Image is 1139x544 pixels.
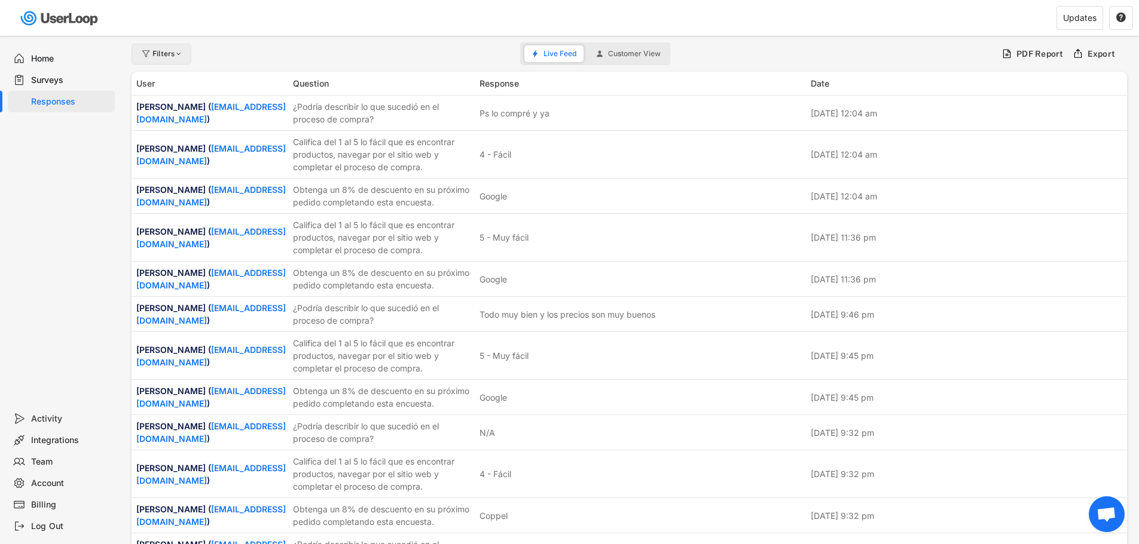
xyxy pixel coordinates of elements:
[293,219,472,256] div: Califica del 1 al 5 lo fácil que es encontrar productos, navegar por el sitio web y completar el ...
[1063,14,1097,22] div: Updates
[136,302,286,327] div: [PERSON_NAME] ( )
[1088,48,1116,59] div: Export
[293,420,472,445] div: ¿Podría describir lo que sucedió en el proceso de compra?
[136,268,286,290] a: [EMAIL_ADDRESS][DOMAIN_NAME]
[136,462,286,487] div: [PERSON_NAME] ( )
[136,183,286,208] div: [PERSON_NAME] ( )
[480,107,549,119] div: Ps lo compré y ya
[293,77,472,90] div: Question
[136,463,286,485] a: [EMAIL_ADDRESS][DOMAIN_NAME]
[480,509,508,522] div: Coppel
[543,50,576,57] span: Live Feed
[293,302,472,327] div: ¿Podría describir lo que sucedió en el proceso de compra?
[811,308,1123,321] div: [DATE] 9:46 pm
[31,75,110,86] div: Surveys
[136,226,286,249] a: [EMAIL_ADDRESS][DOMAIN_NAME]
[1116,12,1126,23] text: 
[811,391,1123,404] div: [DATE] 9:45 pm
[136,503,286,528] div: [PERSON_NAME] ( )
[811,77,1123,90] div: Date
[136,504,286,527] a: [EMAIL_ADDRESS][DOMAIN_NAME]
[480,148,511,161] div: 4 - Fácil
[136,386,286,408] a: [EMAIL_ADDRESS][DOMAIN_NAME]
[811,273,1123,285] div: [DATE] 11:36 pm
[136,266,286,291] div: [PERSON_NAME] ( )
[136,100,286,125] div: [PERSON_NAME] ( )
[480,273,507,285] div: Google
[1089,496,1125,532] a: Bate-papo aberto
[136,143,286,166] a: [EMAIL_ADDRESS][DOMAIN_NAME]
[136,185,286,207] a: [EMAIL_ADDRESS][DOMAIN_NAME]
[136,421,286,444] a: [EMAIL_ADDRESS][DOMAIN_NAME]
[293,136,472,173] div: Califica del 1 al 5 lo fácil que es encontrar productos, navegar por el sitio web y completar el ...
[811,468,1123,480] div: [DATE] 9:32 pm
[480,468,511,480] div: 4 - Fácil
[31,53,110,64] div: Home
[480,426,495,439] div: N/A
[811,148,1123,161] div: [DATE] 12:04 am
[1016,48,1064,59] div: PDF Report
[608,50,661,57] span: Customer View
[811,107,1123,119] div: [DATE] 12:04 am
[136,142,286,167] div: [PERSON_NAME] ( )
[31,521,110,532] div: Log Out
[480,391,507,404] div: Google
[136,420,286,445] div: [PERSON_NAME] ( )
[18,6,102,30] img: userloop-logo-01.svg
[811,190,1123,202] div: [DATE] 12:04 am
[293,503,472,528] div: Obtenga un 8% de descuento en su próximo pedido completando esta encuesta.
[136,77,286,90] div: User
[152,50,184,57] div: Filters
[136,225,286,250] div: [PERSON_NAME] ( )
[811,509,1123,522] div: [DATE] 9:32 pm
[136,343,286,368] div: [PERSON_NAME] ( )
[293,455,472,493] div: Califica del 1 al 5 lo fácil que es encontrar productos, navegar por el sitio web y completar el ...
[31,435,110,446] div: Integrations
[480,308,655,321] div: Todo muy bien y los precios son muy buenos
[480,190,507,202] div: Google
[136,385,286,410] div: [PERSON_NAME] ( )
[524,45,584,62] button: Live Feed
[31,499,110,511] div: Billing
[480,231,529,244] div: 5 - Muy fácil
[293,337,472,374] div: Califica del 1 al 5 lo fácil que es encontrar productos, navegar por el sitio web y completar el ...
[293,183,472,208] div: Obtenga un 8% de descuento en su próximo pedido completando esta encuesta.
[293,100,472,125] div: ¿Podría describir lo que sucedió en el proceso de compra?
[293,266,472,291] div: Obtenga un 8% de descuento en su próximo pedido completando esta encuesta.
[136,102,286,124] a: [EMAIL_ADDRESS][DOMAIN_NAME]
[811,426,1123,439] div: [DATE] 9:32 pm
[589,45,668,62] button: Customer View
[811,349,1123,362] div: [DATE] 9:45 pm
[31,478,110,489] div: Account
[480,77,804,90] div: Response
[136,303,286,325] a: [EMAIL_ADDRESS][DOMAIN_NAME]
[480,349,529,362] div: 5 - Muy fácil
[811,231,1123,244] div: [DATE] 11:36 pm
[31,456,110,468] div: Team
[136,345,286,367] a: [EMAIL_ADDRESS][DOMAIN_NAME]
[31,96,110,107] div: Responses
[31,413,110,425] div: Activity
[1116,13,1126,23] button: 
[293,385,472,410] div: Obtenga un 8% de descuento en su próximo pedido completando esta encuesta.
